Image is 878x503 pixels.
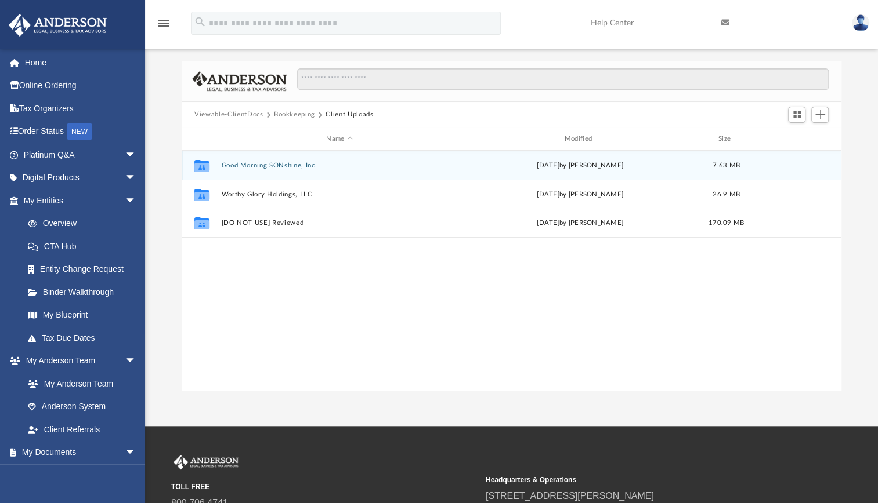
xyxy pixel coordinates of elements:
[709,220,744,226] span: 170.09 MB
[463,218,698,228] div: [DATE] by [PERSON_NAME]
[463,161,698,171] div: [DATE] by [PERSON_NAME]
[16,464,142,487] a: Box
[8,74,154,97] a: Online Ordering
[221,134,457,144] div: Name
[125,166,148,190] span: arrow_drop_down
[811,107,829,123] button: Add
[194,16,207,28] i: search
[8,166,154,189] a: Digital Productsarrow_drop_down
[8,441,148,464] a: My Documentsarrow_drop_down
[16,258,154,281] a: Entity Change Request
[8,120,154,144] a: Order StatusNEW
[8,189,154,212] a: My Entitiesarrow_drop_down
[754,134,836,144] div: id
[125,441,148,465] span: arrow_drop_down
[297,68,829,90] input: Search files and folders
[326,110,373,120] button: Client Uploads
[274,110,315,120] button: Bookkeeping
[125,189,148,213] span: arrow_drop_down
[16,418,148,441] a: Client Referrals
[16,326,154,349] a: Tax Due Dates
[16,212,154,235] a: Overview
[8,349,148,373] a: My Anderson Teamarrow_drop_down
[463,189,698,200] div: [DATE] by [PERSON_NAME]
[713,191,740,198] span: 26.9 MB
[462,134,698,144] div: Modified
[8,143,154,166] a: Platinum Q&Aarrow_drop_down
[125,349,148,373] span: arrow_drop_down
[222,219,457,227] button: [DO NOT USE] Reviewed
[486,491,654,501] a: [STREET_ADDRESS][PERSON_NAME]
[125,143,148,167] span: arrow_drop_down
[222,191,457,198] button: Worthy Glory Holdings, LLC
[5,14,110,37] img: Anderson Advisors Platinum Portal
[222,162,457,169] button: Good Morning SONshine, Inc.
[16,304,148,327] a: My Blueprint
[187,134,216,144] div: id
[8,97,154,120] a: Tax Organizers
[171,482,478,492] small: TOLL FREE
[171,455,241,470] img: Anderson Advisors Platinum Portal
[16,372,142,395] a: My Anderson Team
[486,475,792,485] small: Headquarters & Operations
[8,51,154,74] a: Home
[713,162,740,169] span: 7.63 MB
[703,134,750,144] div: Size
[852,14,869,31] img: User Pic
[67,123,92,140] div: NEW
[157,22,171,30] a: menu
[182,151,841,391] div: grid
[16,395,148,418] a: Anderson System
[16,235,154,258] a: CTA Hub
[16,280,154,304] a: Binder Walkthrough
[157,16,171,30] i: menu
[194,110,263,120] button: Viewable-ClientDocs
[788,107,805,123] button: Switch to Grid View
